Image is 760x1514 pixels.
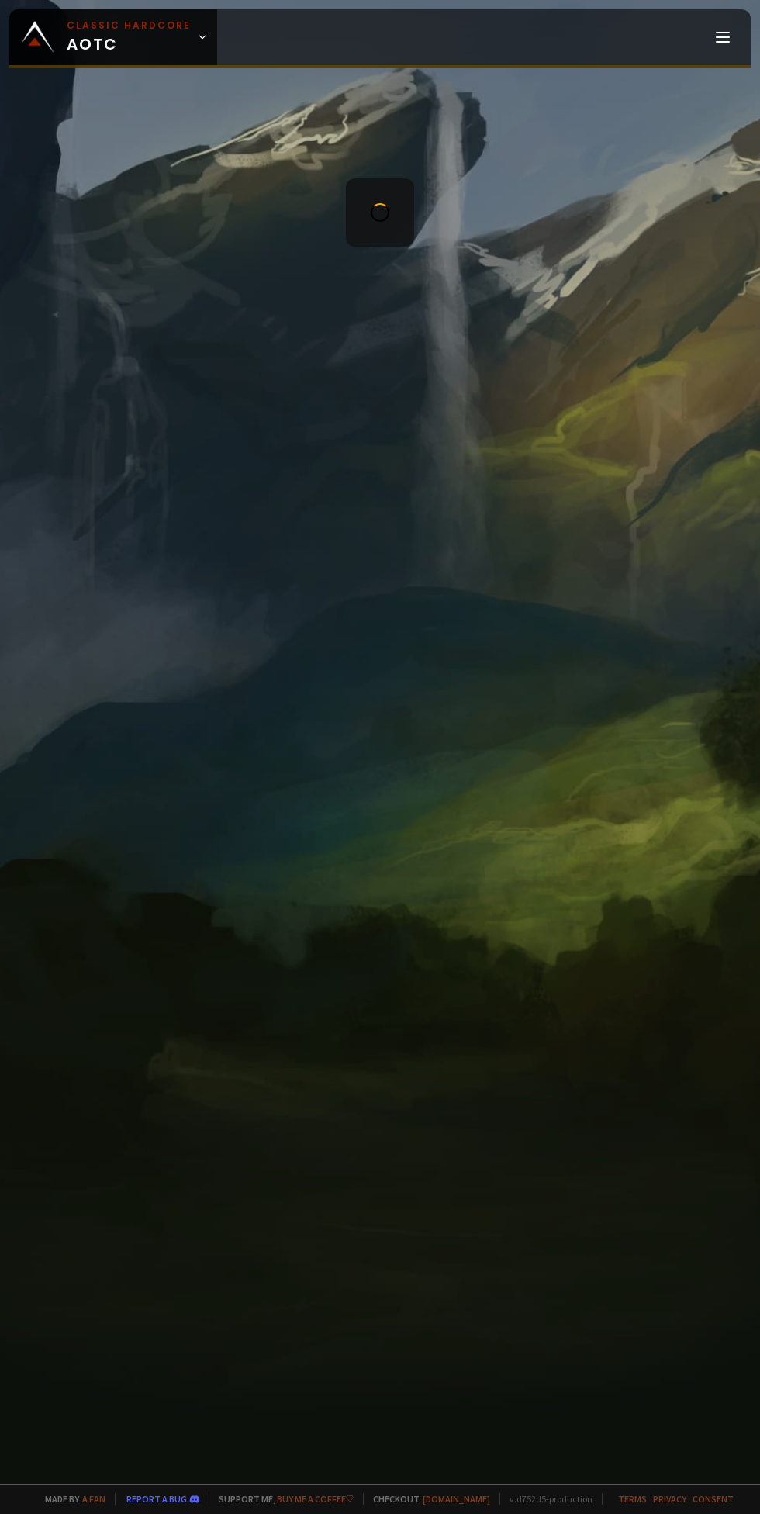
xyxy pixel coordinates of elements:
[693,1493,734,1505] a: Consent
[82,1493,105,1505] a: a fan
[618,1493,647,1505] a: Terms
[423,1493,490,1505] a: [DOMAIN_NAME]
[67,19,191,33] small: Classic Hardcore
[653,1493,686,1505] a: Privacy
[126,1493,187,1505] a: Report a bug
[209,1493,354,1505] span: Support me,
[277,1493,354,1505] a: Buy me a coffee
[499,1493,592,1505] span: v. d752d5 - production
[363,1493,490,1505] span: Checkout
[9,9,217,65] a: Classic HardcoreAOTC
[36,1493,105,1505] span: Made by
[67,19,191,56] span: AOTC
